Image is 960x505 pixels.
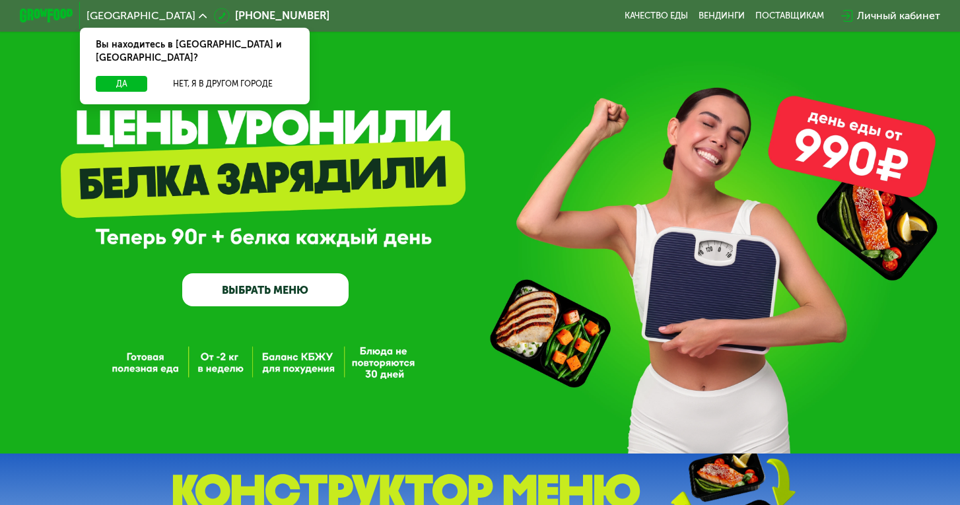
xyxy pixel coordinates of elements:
span: [PHONE_NUMBER] [235,9,329,22]
a: [PHONE_NUMBER] [214,8,329,24]
a: Вендинги [699,11,745,21]
div: Вы находитесь в [GEOGRAPHIC_DATA] и [GEOGRAPHIC_DATA]? [80,28,309,76]
button: Да [96,76,147,92]
span: [GEOGRAPHIC_DATA] [86,11,195,21]
a: Качество еды [625,11,688,21]
div: Личный кабинет [857,8,940,24]
button: Нет, я в другом городе [153,76,293,92]
div: поставщикам [755,11,824,21]
a: ВЫБРАТЬ МЕНЮ [182,273,348,306]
